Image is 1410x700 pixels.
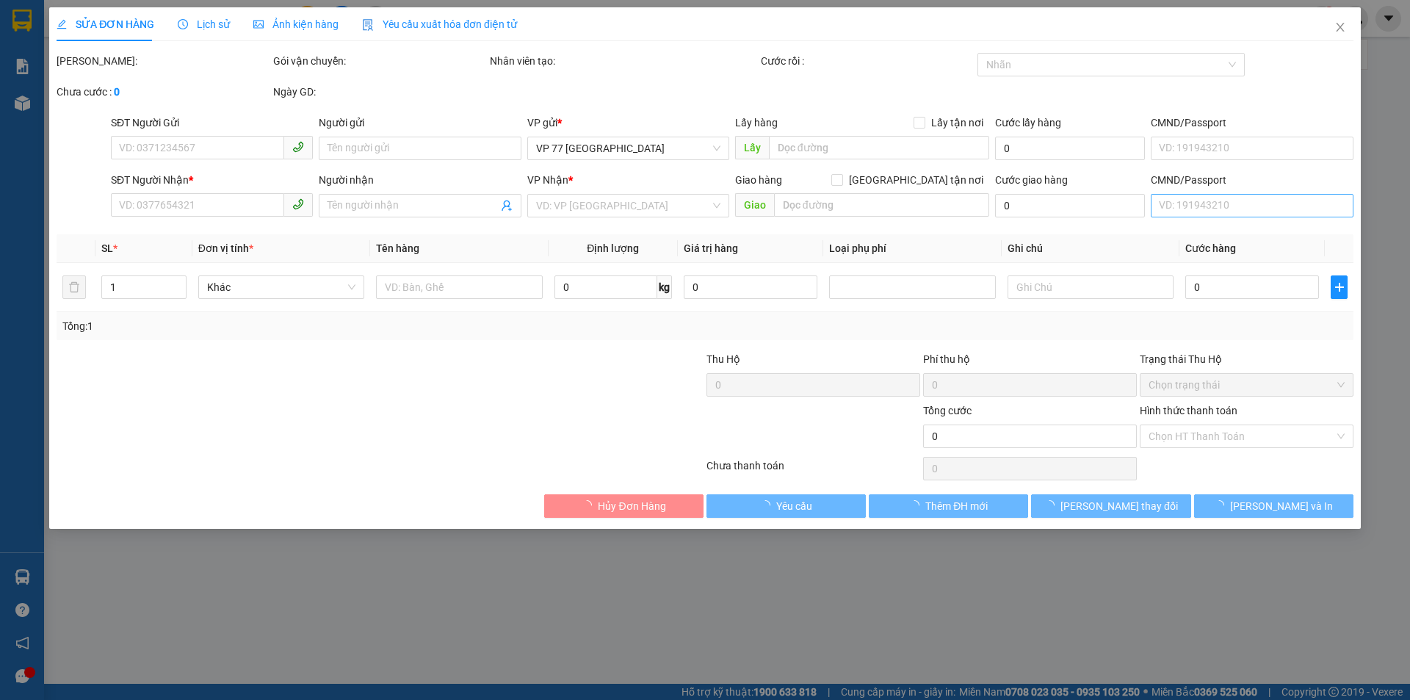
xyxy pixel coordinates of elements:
button: plus [1331,275,1347,299]
div: CMND/Passport [1151,115,1353,131]
input: Dọc đường [774,193,989,217]
div: Trạng thái Thu Hộ [1140,351,1353,367]
div: SĐT Người Gửi [111,115,313,131]
span: Tổng cước [923,405,972,416]
input: VD: Bàn, Ghế [376,275,542,299]
span: Lấy tận nơi [925,115,989,131]
span: clock-circle [178,19,188,29]
span: Yêu cầu [776,498,812,514]
span: VP 77 Thái Nguyên [536,137,720,159]
div: Ngày GD: [273,84,487,100]
span: Chọn trạng thái [1149,374,1345,396]
button: delete [62,275,86,299]
span: Thêm ĐH mới [925,498,988,514]
div: Phí thu hộ [923,351,1137,373]
label: Cước lấy hàng [995,117,1061,129]
b: 0 [114,86,120,98]
input: Ghi Chú [1008,275,1174,299]
span: SỬA ĐƠN HÀNG [57,18,154,30]
img: icon [362,19,374,31]
div: Tổng: 1 [62,318,544,334]
button: Yêu cầu [706,494,866,518]
span: Giao [735,193,774,217]
span: Định lượng [587,242,639,254]
span: user-add [501,200,513,212]
span: VP Nhận [527,174,568,186]
div: Nhân viên tạo: [490,53,758,69]
th: Ghi chú [1002,234,1179,263]
input: Cước giao hàng [995,194,1145,217]
button: Close [1320,7,1361,48]
div: CMND/Passport [1151,172,1353,188]
span: loading [1044,500,1060,510]
span: Giao hàng [735,174,782,186]
div: Người gửi [319,115,521,131]
label: Cước giao hàng [995,174,1068,186]
span: [PERSON_NAME] và In [1230,498,1333,514]
span: [PERSON_NAME] thay đổi [1060,498,1178,514]
div: Gói vận chuyển: [273,53,487,69]
input: Cước lấy hàng [995,137,1145,160]
span: loading [760,500,776,510]
span: Tên hàng [376,242,419,254]
span: Giá trị hàng [684,242,738,254]
div: Cước rồi : [761,53,975,69]
button: [PERSON_NAME] thay đổi [1031,494,1190,518]
span: [GEOGRAPHIC_DATA] tận nơi [843,172,989,188]
div: Chưa thanh toán [705,458,922,483]
span: Khác [207,276,355,298]
div: VP gửi [527,115,729,131]
span: edit [57,19,67,29]
span: Cước hàng [1185,242,1236,254]
span: Lấy [735,136,769,159]
span: close [1334,21,1346,33]
button: Thêm ĐH mới [869,494,1028,518]
span: loading [582,500,598,510]
button: [PERSON_NAME] và In [1194,494,1353,518]
span: Yêu cầu xuất hóa đơn điện tử [362,18,517,30]
span: loading [1214,500,1230,510]
div: [PERSON_NAME]: [57,53,270,69]
button: Hủy Đơn Hàng [544,494,704,518]
span: phone [292,198,304,210]
span: Đơn vị tính [198,242,253,254]
span: loading [909,500,925,510]
span: Lịch sử [178,18,230,30]
th: Loại phụ phí [823,234,1001,263]
span: Thu Hộ [706,353,740,365]
div: Chưa cước : [57,84,270,100]
span: SL [101,242,113,254]
span: phone [292,141,304,153]
input: Dọc đường [769,136,989,159]
span: kg [657,275,672,299]
span: picture [253,19,264,29]
span: Lấy hàng [735,117,778,129]
span: Hủy Đơn Hàng [598,498,665,514]
span: Ảnh kiện hàng [253,18,339,30]
label: Hình thức thanh toán [1140,405,1237,416]
div: SĐT Người Nhận [111,172,313,188]
div: Người nhận [319,172,521,188]
span: plus [1331,281,1346,293]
